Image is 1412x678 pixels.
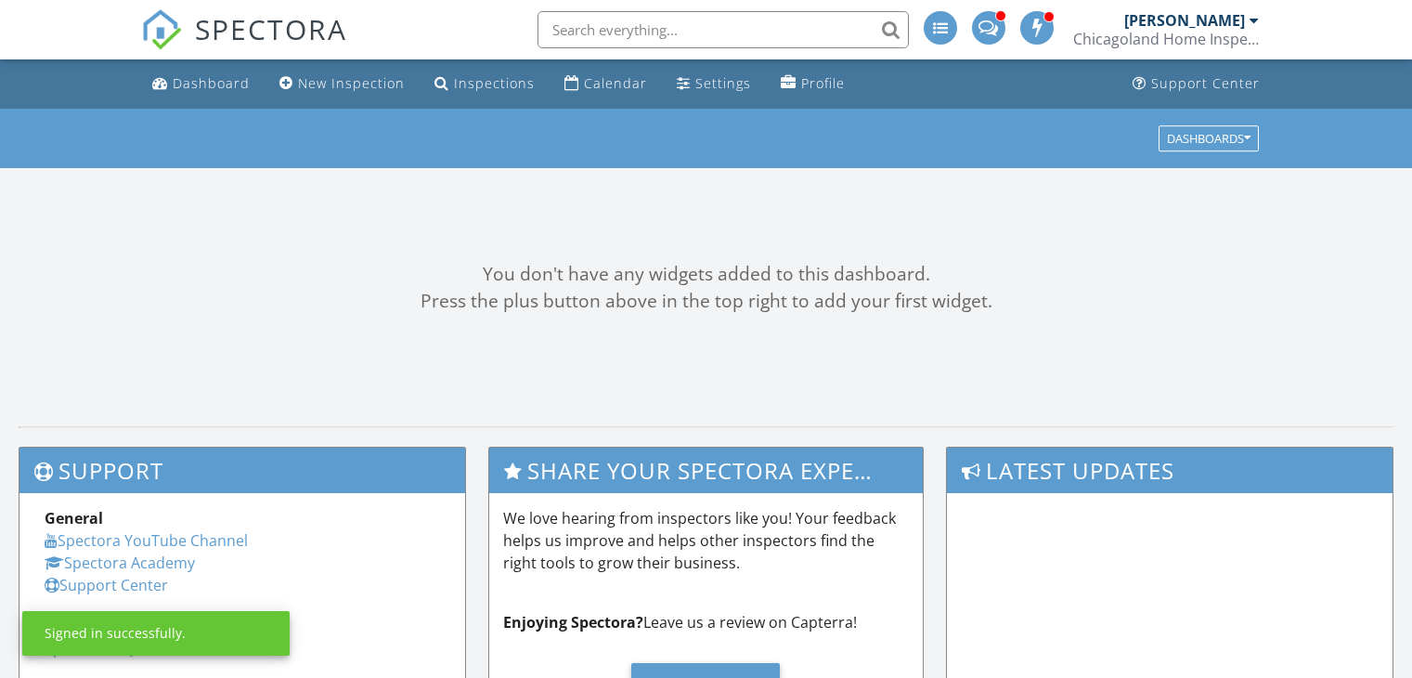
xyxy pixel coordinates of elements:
input: Search everything... [538,11,909,48]
div: Settings [695,74,751,92]
div: Dashboard [173,74,250,92]
a: Support Center [45,575,168,595]
strong: Enjoying Spectora? [503,612,643,632]
div: Chicagoland Home Inspectors, Inc. [1073,30,1259,48]
a: Settings [669,67,758,101]
a: Inspections [427,67,542,101]
p: We love hearing from inspectors like you! Your feedback helps us improve and helps other inspecto... [503,507,910,574]
a: Spectora HQ [45,638,134,658]
strong: General [45,508,103,528]
div: [PERSON_NAME] [1124,11,1245,30]
img: The Best Home Inspection Software - Spectora [141,9,182,50]
div: You don't have any widgets added to this dashboard. [19,261,1393,288]
span: SPECTORA [195,9,347,48]
a: Profile [773,67,852,101]
a: Spectora YouTube Channel [45,530,248,551]
h3: Share Your Spectora Experience [489,448,924,493]
a: New Inspection [272,67,412,101]
button: Dashboards [1159,125,1259,151]
p: Leave us a review on Capterra! [503,611,910,633]
div: Calendar [584,74,647,92]
a: Support Center [1125,67,1267,101]
a: Spectora Academy [45,553,195,573]
div: New Inspection [298,74,405,92]
div: Signed in successfully. [45,624,186,643]
a: Calendar [557,67,654,101]
div: Dashboards [1167,132,1250,145]
a: Dashboard [145,67,257,101]
div: Profile [801,74,845,92]
div: Inspections [454,74,535,92]
a: SPECTORA [141,25,347,64]
h3: Support [19,448,465,493]
div: Press the plus button above in the top right to add your first widget. [19,288,1393,315]
h3: Latest Updates [947,448,1393,493]
div: Support Center [1151,74,1260,92]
